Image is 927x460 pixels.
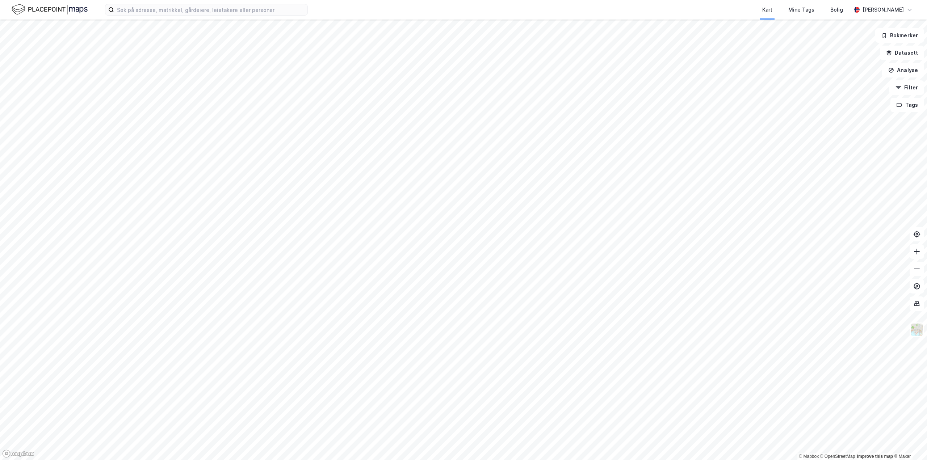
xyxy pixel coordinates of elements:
[890,98,924,112] button: Tags
[12,3,88,16] img: logo.f888ab2527a4732fd821a326f86c7f29.svg
[891,425,927,460] div: Kontrollprogram for chat
[2,450,34,458] a: Mapbox homepage
[820,454,855,459] a: OpenStreetMap
[889,80,924,95] button: Filter
[799,454,819,459] a: Mapbox
[857,454,893,459] a: Improve this map
[762,5,772,14] div: Kart
[910,323,924,337] img: Z
[891,425,927,460] iframe: Chat Widget
[788,5,814,14] div: Mine Tags
[114,4,307,15] input: Søk på adresse, matrikkel, gårdeiere, leietakere eller personer
[863,5,904,14] div: [PERSON_NAME]
[830,5,843,14] div: Bolig
[882,63,924,77] button: Analyse
[875,28,924,43] button: Bokmerker
[880,46,924,60] button: Datasett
